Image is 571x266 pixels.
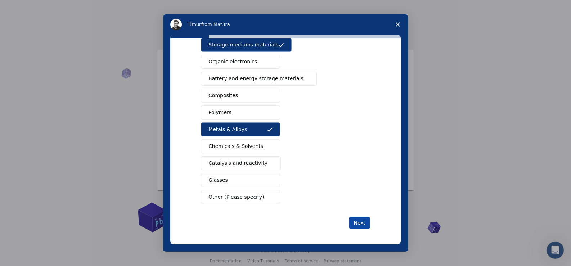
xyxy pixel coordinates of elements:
[208,109,231,116] span: Polymers
[208,92,238,99] span: Composites
[201,190,280,204] button: Other (Please specify)
[208,58,257,66] span: Organic electronics
[201,173,280,187] button: Glasses
[201,38,292,52] button: Storage mediums materials
[170,19,182,30] img: Profile image for Timur
[201,122,280,136] button: Metals & Alloys
[188,22,201,27] span: Timur
[208,75,304,82] span: Battery and energy storage materials
[201,139,280,153] button: Chemicals & Solvents
[208,41,278,49] span: Storage mediums materials
[201,89,280,103] button: Composites
[388,14,408,35] span: Close survey
[201,22,230,27] span: from Mat3ra
[201,55,280,69] button: Organic electronics
[208,143,263,150] span: Chemicals & Solvents
[208,176,228,184] span: Glasses
[349,217,370,229] button: Next
[14,5,40,12] span: Support
[201,156,281,170] button: Catalysis and reactivity
[201,105,280,120] button: Polymers
[208,126,247,133] span: Metals & Alloys
[208,159,267,167] span: Catalysis and reactivity
[201,72,317,86] button: Battery and energy storage materials
[208,193,264,201] span: Other (Please specify)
